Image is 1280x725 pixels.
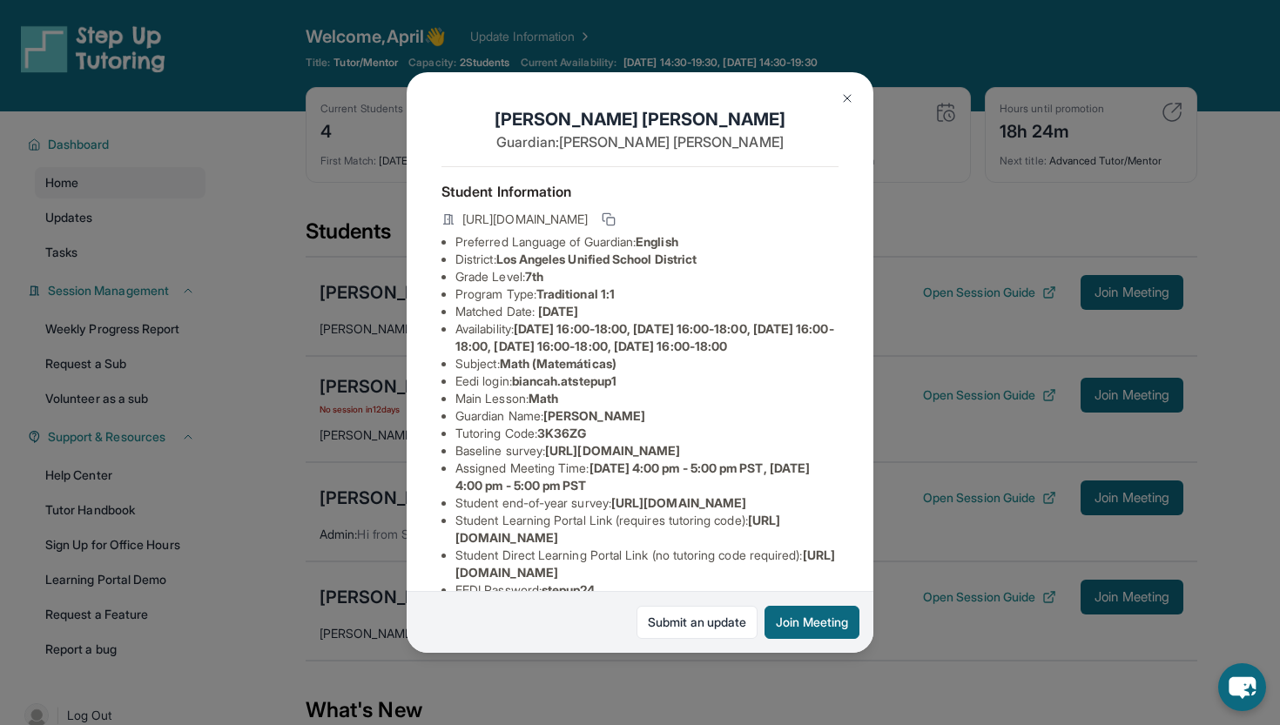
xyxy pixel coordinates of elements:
[441,131,839,152] p: Guardian: [PERSON_NAME] [PERSON_NAME]
[455,460,839,494] li: Assigned Meeting Time :
[637,606,758,639] a: Submit an update
[765,606,859,639] button: Join Meeting
[1218,663,1266,711] button: chat-button
[636,234,678,249] span: English
[500,356,616,371] span: Math (Matemáticas)
[455,285,839,303] li: Program Type:
[455,407,839,425] li: Guardian Name :
[455,373,839,390] li: Eedi login :
[455,425,839,442] li: Tutoring Code :
[441,107,839,131] h1: [PERSON_NAME] [PERSON_NAME]
[455,547,839,581] li: Student Direct Learning Portal Link (no tutoring code required) :
[840,91,854,105] img: Close Icon
[598,209,619,230] button: Copy link
[512,373,616,388] span: biancah.atstepup1
[455,355,839,373] li: Subject :
[455,321,834,353] span: [DATE] 16:00-18:00, [DATE] 16:00-18:00, [DATE] 16:00-18:00, [DATE] 16:00-18:00, [DATE] 16:00-18:00
[538,304,578,319] span: [DATE]
[545,443,680,458] span: [URL][DOMAIN_NAME]
[455,581,839,599] li: EEDI Password :
[542,582,596,597] span: stepup24
[455,512,839,547] li: Student Learning Portal Link (requires tutoring code) :
[525,269,543,284] span: 7th
[496,252,697,266] span: Los Angeles Unified School District
[611,495,746,510] span: [URL][DOMAIN_NAME]
[455,233,839,251] li: Preferred Language of Guardian:
[536,286,615,301] span: Traditional 1:1
[455,320,839,355] li: Availability:
[455,494,839,512] li: Student end-of-year survey :
[455,268,839,285] li: Grade Level:
[537,426,586,440] span: 3K36ZG
[455,460,810,493] span: [DATE] 4:00 pm - 5:00 pm PST, [DATE] 4:00 pm - 5:00 pm PST
[543,408,645,423] span: [PERSON_NAME]
[455,442,839,460] li: Baseline survey :
[529,391,558,406] span: Math
[455,303,839,320] li: Matched Date:
[455,251,839,268] li: District:
[462,211,588,228] span: [URL][DOMAIN_NAME]
[455,390,839,407] li: Main Lesson :
[441,181,839,202] h4: Student Information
